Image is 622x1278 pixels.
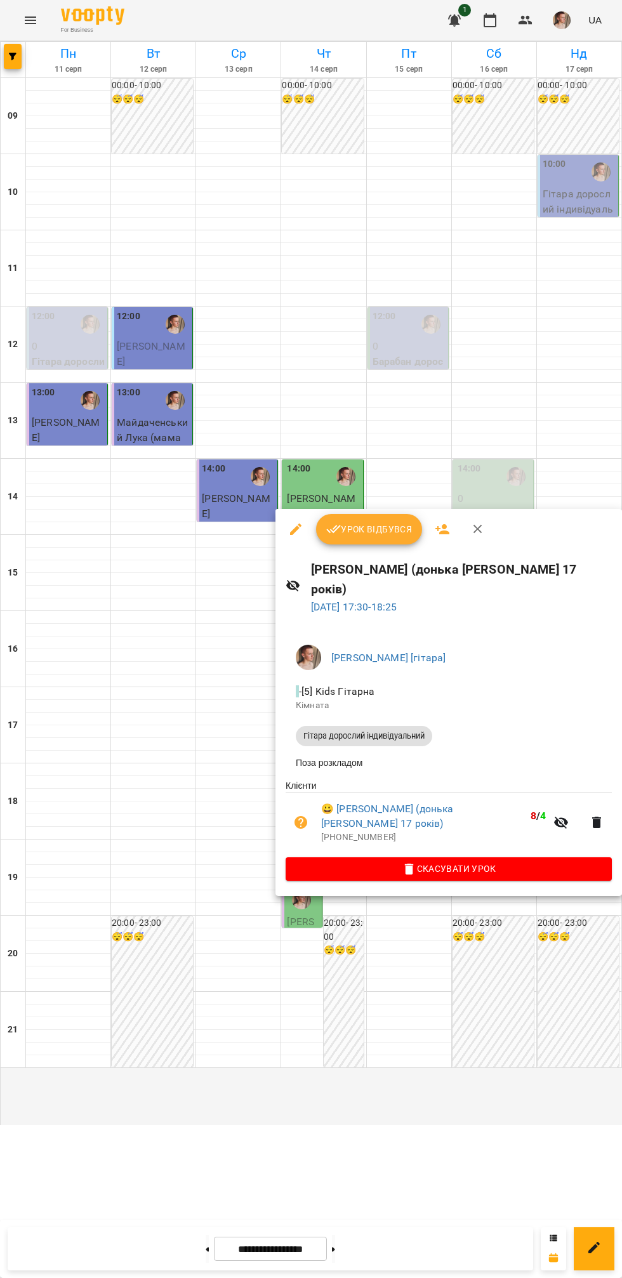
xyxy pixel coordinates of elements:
[296,861,602,876] span: Скасувати Урок
[296,645,321,670] img: 17edbb4851ce2a096896b4682940a88a.jfif
[286,751,612,774] li: Поза розкладом
[540,810,546,822] span: 4
[331,652,446,664] a: [PERSON_NAME] [гітара]
[311,601,397,613] a: [DATE] 17:30-18:25
[286,779,612,858] ul: Клієнти
[326,522,413,537] span: Урок відбувся
[311,560,612,600] h6: [PERSON_NAME] (донька [PERSON_NAME] 17 років)
[296,730,432,742] span: Гітара дорослий індивідуальний
[296,685,378,697] span: - [5] Kids Гітарна
[531,810,536,822] span: 8
[286,857,612,880] button: Скасувати Урок
[296,699,602,712] p: Кімната
[531,810,546,822] b: /
[321,831,546,844] p: [PHONE_NUMBER]
[286,807,316,838] button: Візит ще не сплачено. Додати оплату?
[316,514,423,544] button: Урок відбувся
[321,801,526,831] a: 😀 [PERSON_NAME] (донька [PERSON_NAME] 17 років)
